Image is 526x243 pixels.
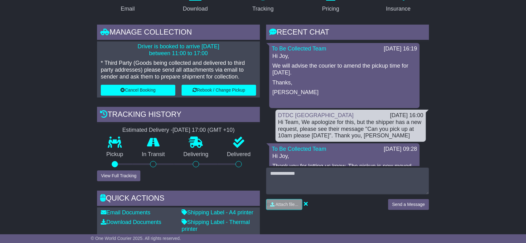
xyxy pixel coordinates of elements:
p: Delivering [174,151,218,158]
div: Hi Team, We apologize for this, but the shipper has a new request, please see their message "Can ... [278,119,423,139]
div: [DATE] 17:00 (GMT +10) [173,127,235,134]
button: Send a Message [388,199,429,210]
div: [DATE] 16:19 [384,45,417,52]
p: Hi Joy, [272,153,416,160]
div: Download [183,5,208,13]
a: Shipping Label - A4 printer [182,209,253,216]
a: Email Documents [101,209,150,216]
div: RECENT CHAT [266,25,429,41]
div: Tracking history [97,107,260,124]
p: [PERSON_NAME] [272,89,416,96]
a: Download Documents [101,219,161,225]
a: Shipping Label - Thermal printer [182,219,250,232]
a: To Be Collected Team [272,146,326,152]
div: Email [121,5,135,13]
p: Pickup [97,151,133,158]
div: Estimated Delivery - [97,127,260,134]
p: Hi Joy, [272,53,416,60]
p: * Third Party (Goods being collected and delivered to third party addresses) please send all atta... [101,60,256,80]
div: Manage collection [97,25,260,41]
a: To Be Collected Team [272,45,326,52]
p: Thank you for letting us know. The pickup is now moved to [DATE], [DATE] between 11 am and 5 pm. [272,163,416,176]
div: [DATE] 16:00 [390,112,423,119]
div: [DATE] 09:28 [384,146,417,153]
button: Cancel Booking [101,85,175,96]
p: Driver is booked to arrive [DATE] between 11:00 to 17:00 [101,43,256,57]
button: Rebook / Change Pickup [182,85,256,96]
span: © One World Courier 2025. All rights reserved. [91,236,181,241]
div: Quick Actions [97,191,260,207]
button: View Full Tracking [97,170,140,181]
div: Tracking [252,5,274,13]
div: Insurance [386,5,411,13]
div: Pricing [322,5,339,13]
p: In Transit [133,151,174,158]
a: DTDC [GEOGRAPHIC_DATA] [278,112,353,118]
p: We will advise the courier to amend the pickup time for [DATE]. [272,63,416,76]
p: Thanks, [272,79,416,86]
p: Delivered [218,151,260,158]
